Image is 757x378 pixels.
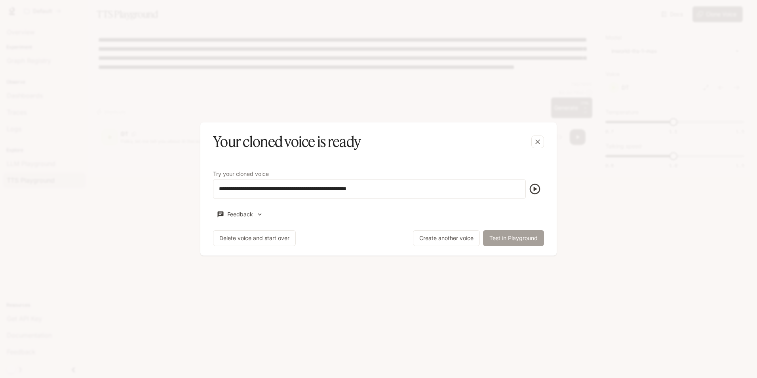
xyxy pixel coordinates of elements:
[483,230,544,246] button: Test in Playground
[413,230,480,246] button: Create another voice
[213,132,361,152] h5: Your cloned voice is ready
[213,208,267,221] button: Feedback
[213,171,269,177] p: Try your cloned voice
[213,230,296,246] button: Delete voice and start over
